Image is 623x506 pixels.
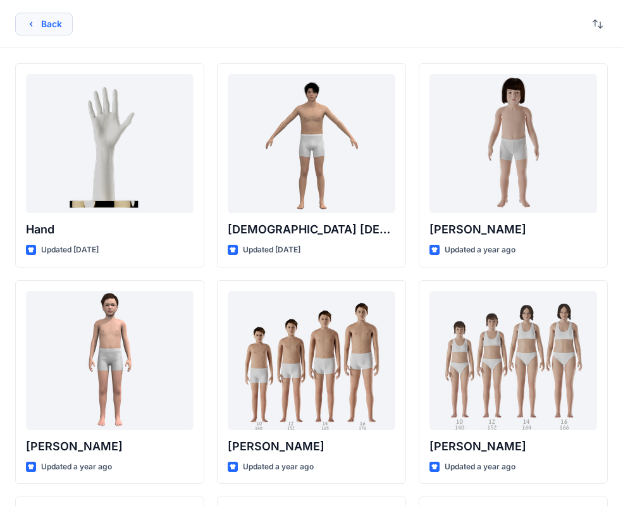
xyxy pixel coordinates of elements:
a: Hand [26,74,194,213]
a: Brandon [228,291,395,430]
a: Male Asian [228,74,395,213]
p: Updated a year ago [445,244,515,257]
a: Brenda [429,291,597,430]
p: Updated [DATE] [243,244,300,257]
p: [PERSON_NAME] [228,438,395,455]
a: Charlie [429,74,597,213]
p: Updated [DATE] [41,244,99,257]
p: [PERSON_NAME] [26,438,194,455]
a: Emil [26,291,194,430]
p: Updated a year ago [243,460,314,474]
p: [PERSON_NAME] [429,438,597,455]
button: Back [15,13,73,35]
p: Updated a year ago [41,460,112,474]
p: Hand [26,221,194,238]
p: [PERSON_NAME] [429,221,597,238]
p: Updated a year ago [445,460,515,474]
p: [DEMOGRAPHIC_DATA] [DEMOGRAPHIC_DATA] [228,221,395,238]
